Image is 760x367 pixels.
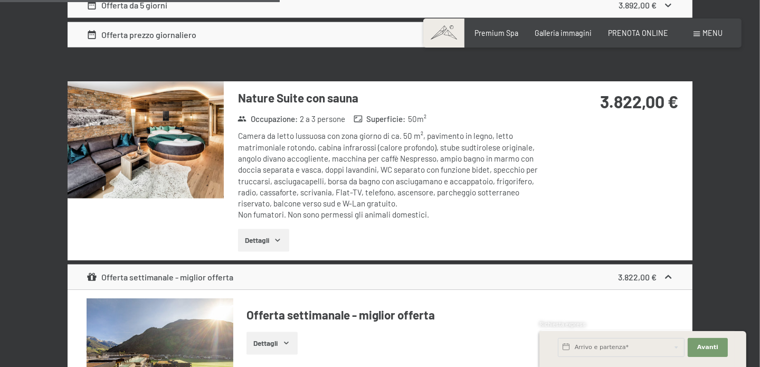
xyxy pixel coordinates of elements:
button: Dettagli [238,229,289,252]
span: Richiesta express [539,321,586,327]
div: Offerta settimanale - miglior offerta [87,271,234,284]
span: Avanti [697,343,718,352]
span: 50 m² [408,114,426,125]
a: Premium Spa [474,29,518,37]
span: Menu [703,29,723,37]
span: 2 a 3 persone [300,114,345,125]
div: Offerta settimanale - miglior offerta3.822,00 € [68,265,692,290]
div: Camera da letto lussuosa con zona giorno di ca. 50 m², pavimento in legno, letto matrimoniale rot... [238,130,552,220]
div: Offerta prezzo giornaliero4.242,00 € [68,22,692,48]
div: Offerta prezzo giornaliero [87,29,197,41]
strong: Superficie : [354,114,406,125]
a: Galleria immagini [535,29,592,37]
a: PRENOTA ONLINE [608,29,668,37]
h3: Nature Suite con sauna [238,90,552,106]
button: Dettagli [246,332,298,355]
h4: Offerta settimanale - miglior offerta [246,307,674,323]
strong: 3.822,00 € [600,91,678,111]
strong: 3.822,00 € [618,272,657,282]
strong: Occupazione : [237,114,298,125]
button: Avanti [688,338,728,357]
img: mss_renderimg.php [68,81,224,199]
